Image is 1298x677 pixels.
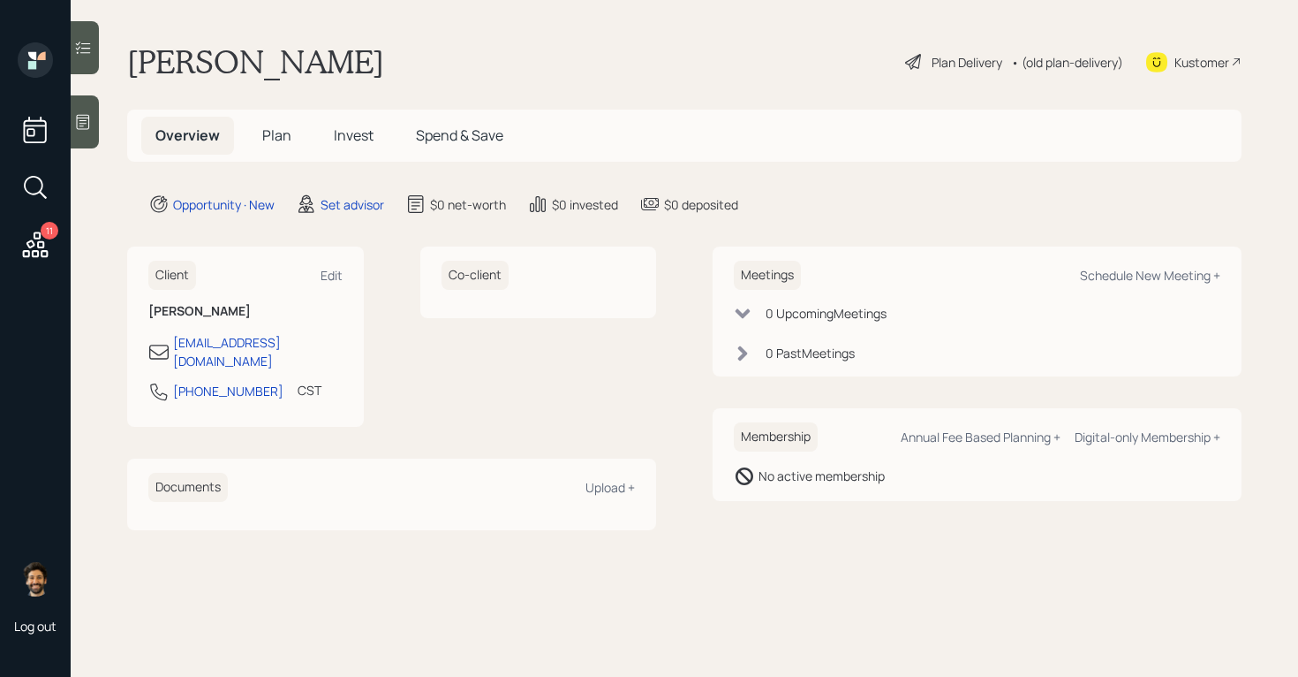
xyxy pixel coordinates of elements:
h6: Co-client [441,261,509,290]
h6: Documents [148,473,228,502]
h6: Meetings [734,261,801,290]
div: 0 Upcoming Meeting s [766,304,887,323]
div: $0 deposited [664,195,738,214]
div: 0 Past Meeting s [766,344,855,362]
h6: Membership [734,422,818,452]
div: Schedule New Meeting + [1080,267,1220,284]
div: Upload + [585,479,635,496]
div: No active membership [758,467,885,485]
div: $0 net-worth [430,195,506,214]
h6: Client [148,261,196,290]
h6: [PERSON_NAME] [148,304,343,319]
div: Edit [321,267,343,284]
span: Overview [155,126,220,145]
div: • (old plan-delivery) [1011,53,1123,72]
div: $0 invested [552,195,618,214]
span: Spend & Save [416,126,503,145]
div: [EMAIL_ADDRESS][DOMAIN_NAME] [173,333,343,370]
div: 11 [41,222,58,240]
img: eric-schwartz-headshot.png [18,561,53,597]
div: [PHONE_NUMBER] [173,382,283,400]
div: Plan Delivery [932,53,1002,72]
div: Set advisor [321,195,384,214]
div: Log out [14,618,57,635]
span: Invest [334,126,374,145]
div: Annual Fee Based Planning + [901,429,1060,445]
span: Plan [262,126,291,145]
div: Digital-only Membership + [1075,429,1220,445]
div: Opportunity · New [173,195,275,214]
h1: [PERSON_NAME] [127,42,384,81]
div: Kustomer [1174,53,1229,72]
div: CST [298,381,321,399]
